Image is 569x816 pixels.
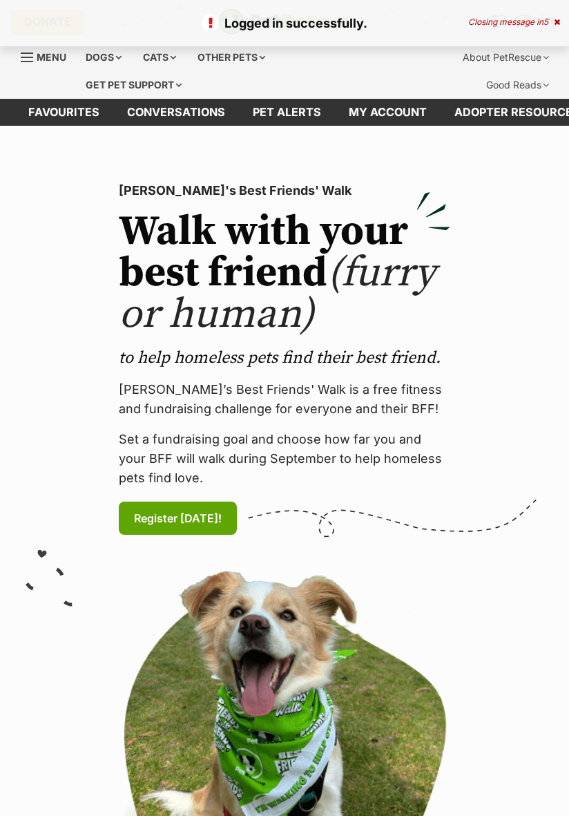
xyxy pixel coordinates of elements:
[76,44,131,71] div: Dogs
[37,51,66,63] span: Menu
[476,71,559,99] div: Good Reads
[119,430,450,488] p: Set a fundraising goal and choose how far you and your BFF will walk during September to help hom...
[15,99,113,126] a: Favourites
[119,247,436,341] span: (furry or human)
[119,211,450,336] h2: Walk with your best friend
[119,347,450,369] p: to help homeless pets find their best friend.
[119,181,450,200] p: [PERSON_NAME]'s Best Friends' Walk
[335,99,441,126] a: My account
[134,510,222,526] span: Register [DATE]!
[21,44,76,68] a: Menu
[113,99,239,126] a: conversations
[188,44,275,71] div: Other pets
[119,380,450,419] p: [PERSON_NAME]’s Best Friends' Walk is a free fitness and fundraising challenge for everyone and t...
[133,44,186,71] div: Cats
[119,502,237,535] a: Register [DATE]!
[76,71,191,99] div: Get pet support
[453,44,559,71] div: About PetRescue
[239,99,335,126] a: Pet alerts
